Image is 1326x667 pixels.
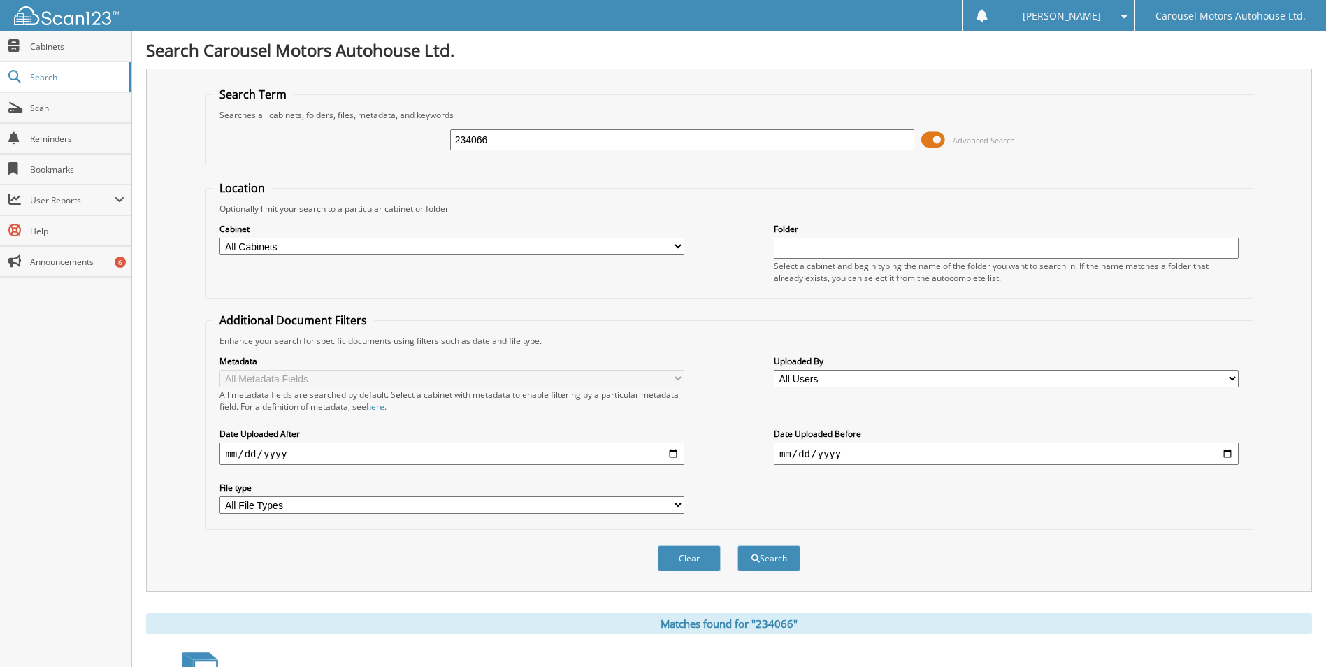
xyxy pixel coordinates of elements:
button: Search [737,545,800,571]
a: here [366,401,384,413]
label: Folder [774,223,1239,235]
span: Announcements [30,256,124,268]
div: 6 [115,257,126,268]
div: Matches found for "234066" [146,613,1312,634]
img: scan123-logo-white.svg [14,6,119,25]
div: Select a cabinet and begin typing the name of the folder you want to search in. If the name match... [774,260,1239,284]
legend: Search Term [212,87,294,102]
span: Help [30,225,124,237]
input: end [774,443,1239,465]
span: Bookmarks [30,164,124,175]
legend: Location [212,180,272,196]
div: Enhance your search for specific documents using filters such as date and file type. [212,335,1245,347]
span: Cabinets [30,41,124,52]
label: Cabinet [219,223,684,235]
span: Advanced Search [953,135,1015,145]
label: Uploaded By [774,355,1239,367]
span: Search [30,71,122,83]
label: File type [219,482,684,494]
span: Reminders [30,133,124,145]
span: User Reports [30,194,115,206]
div: All metadata fields are searched by default. Select a cabinet with metadata to enable filtering b... [219,389,684,413]
label: Metadata [219,355,684,367]
label: Date Uploaded Before [774,428,1239,440]
legend: Additional Document Filters [212,313,374,328]
div: Optionally limit your search to a particular cabinet or folder [212,203,1245,215]
span: Carousel Motors Autohouse Ltd. [1155,12,1306,20]
span: [PERSON_NAME] [1023,12,1101,20]
h1: Search Carousel Motors Autohouse Ltd. [146,38,1312,62]
label: Date Uploaded After [219,428,684,440]
button: Clear [658,545,721,571]
input: start [219,443,684,465]
span: Scan [30,102,124,114]
div: Searches all cabinets, folders, files, metadata, and keywords [212,109,1245,121]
